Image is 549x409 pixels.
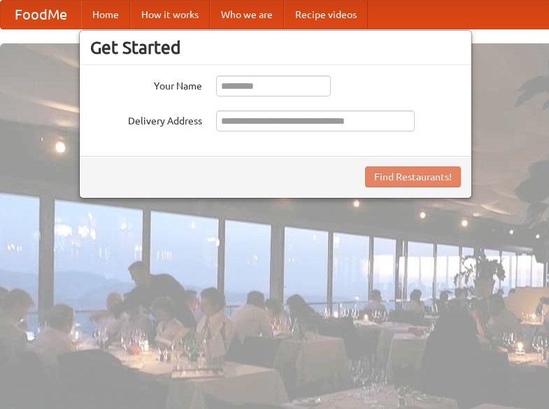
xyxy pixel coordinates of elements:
[130,1,210,29] a: How it works
[284,1,368,29] a: Recipe videos
[81,1,130,29] a: Home
[90,76,202,93] label: Your Name
[1,1,81,29] a: FoodMe
[365,166,461,187] button: Find Restaurants!
[210,1,284,29] a: Who we are
[90,110,202,128] label: Delivery Address
[90,37,461,58] h3: Get Started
